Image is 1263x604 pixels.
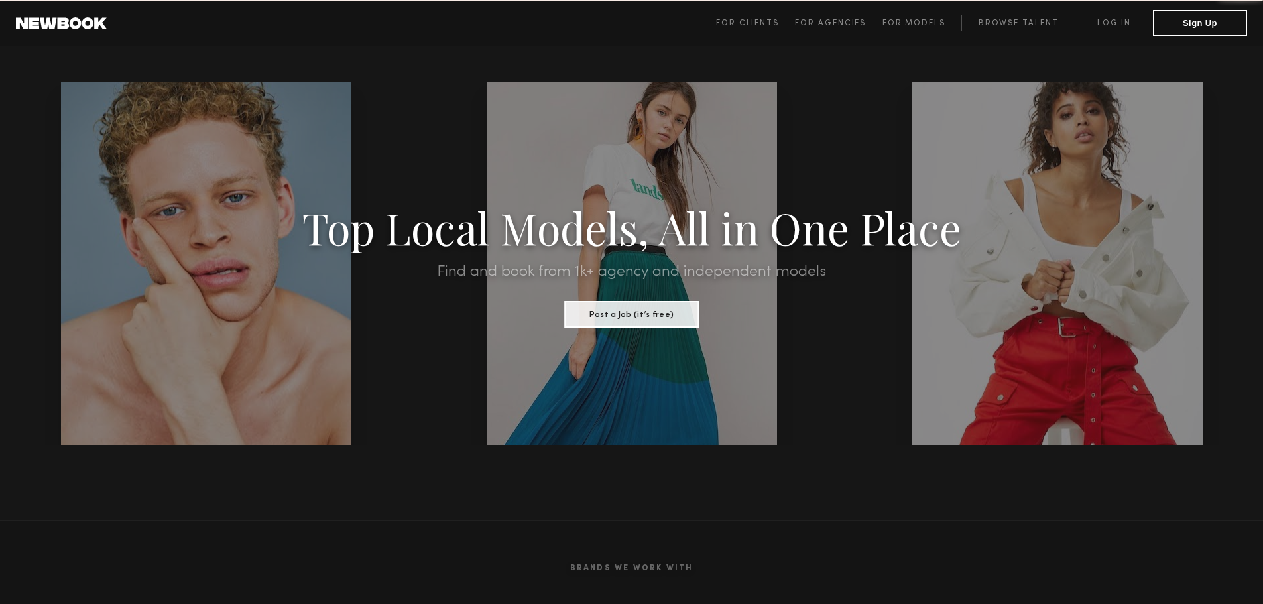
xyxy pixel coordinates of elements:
[1075,15,1153,31] a: Log in
[234,548,1030,589] h2: Brands We Work With
[564,301,699,328] button: Post a Job (it’s free)
[95,264,1168,280] h2: Find and book from 1k+ agency and independent models
[795,19,866,27] span: For Agencies
[795,15,882,31] a: For Agencies
[716,15,795,31] a: For Clients
[882,19,945,27] span: For Models
[882,15,962,31] a: For Models
[961,15,1075,31] a: Browse Talent
[1153,10,1247,36] button: Sign Up
[95,207,1168,248] h1: Top Local Models, All in One Place
[716,19,779,27] span: For Clients
[564,306,699,320] a: Post a Job (it’s free)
